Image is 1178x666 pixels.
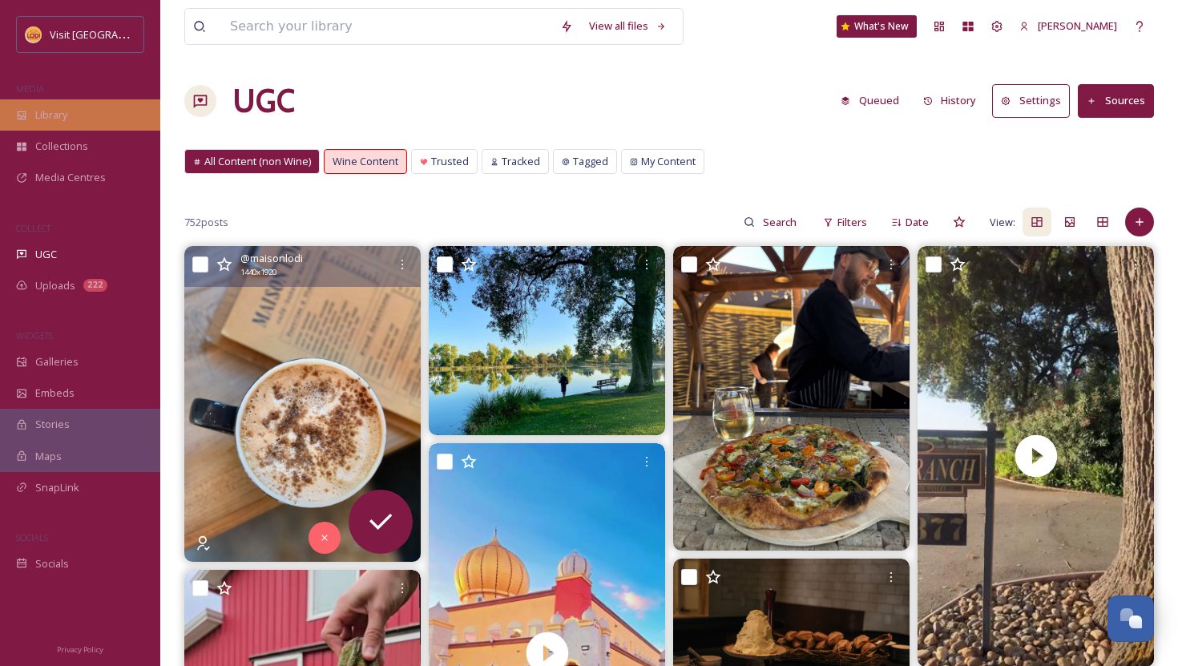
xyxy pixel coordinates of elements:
img: Chef Sean is firing up the pizza oven 🍕🔥 He’s honing several of his tried ‘n true recipes that wi... [673,246,910,551]
a: [PERSON_NAME] [1011,10,1125,42]
a: Privacy Policy [57,639,103,658]
span: All Content (non Wine) [204,154,311,169]
span: Maps [35,449,62,464]
button: Sources [1078,84,1154,117]
span: Trusted [431,154,469,169]
span: UGC [35,247,57,262]
span: @ maisonlodi [240,251,303,266]
span: Embeds [35,385,75,401]
span: Privacy Policy [57,644,103,655]
span: WIDGETS [16,329,53,341]
span: Date [906,215,929,230]
button: Settings [992,84,1070,117]
span: MEDIA [16,83,44,95]
span: [PERSON_NAME] [1038,18,1117,33]
span: Tagged [573,154,608,169]
span: COLLECT [16,222,50,234]
span: 752 posts [184,215,228,230]
img: Fall flavors have arrived at Maison Lodi Sip into the season with cozy creations and house-made s... [184,246,421,561]
video: Pilates, mimosas, and charcuterie brunch - what's not to love? Thanks for having us at your Pilat... [918,246,1154,666]
span: Tracked [502,154,540,169]
a: Settings [992,84,1078,117]
button: Open Chat [1107,595,1154,642]
button: History [915,85,985,116]
span: SnapLink [35,480,79,495]
img: thumbnail [918,246,1154,666]
a: View all files [581,10,675,42]
span: Stories [35,417,70,432]
span: 1440 x 1920 [240,267,276,278]
span: My Content [641,154,696,169]
a: What's New [837,15,917,38]
span: Library [35,107,67,123]
span: SOCIALS [16,531,48,543]
button: Queued [833,85,907,116]
a: UGC [232,77,295,125]
span: Media Centres [35,170,106,185]
img: Square%20Social%20Visit%20Lodi.png [26,26,42,42]
span: View: [990,215,1015,230]
input: Search your library [222,9,552,44]
div: 222 [83,279,107,292]
span: Socials [35,556,69,571]
img: Là tout n’est que luxe, calme et volupté. Enfin… calme, surtout. 😁 Good morning, the World! #fish... [429,246,665,435]
span: Collections [35,139,88,154]
input: Search [755,206,807,238]
span: Wine Content [333,154,398,169]
span: Uploads [35,278,75,293]
span: Visit [GEOGRAPHIC_DATA] [50,26,174,42]
span: Galleries [35,354,79,369]
a: History [915,85,993,116]
a: Queued [833,85,915,116]
span: Filters [837,215,867,230]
